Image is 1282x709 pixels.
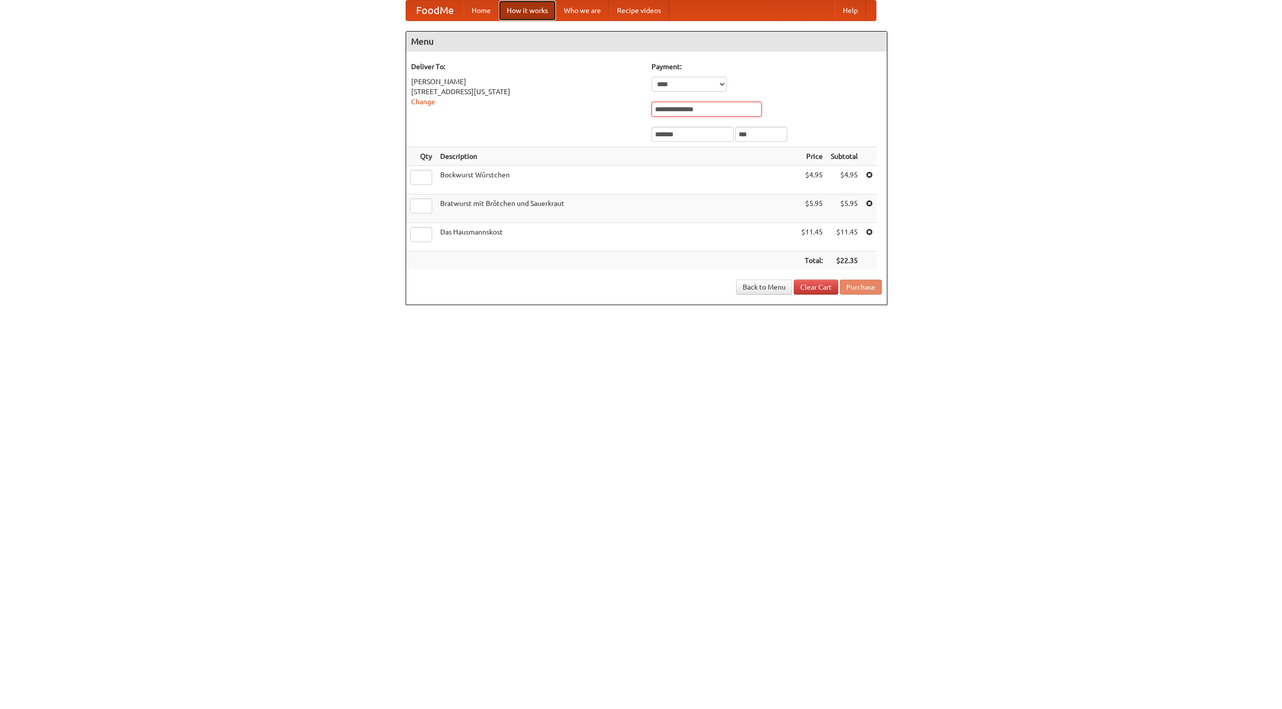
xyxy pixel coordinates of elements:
[652,62,882,72] h5: Payment:
[411,98,435,106] a: Change
[406,147,436,166] th: Qty
[736,280,792,295] a: Back to Menu
[794,280,838,295] a: Clear Cart
[840,280,882,295] button: Purchase
[835,1,866,21] a: Help
[556,1,609,21] a: Who we are
[406,1,464,21] a: FoodMe
[827,194,862,223] td: $5.95
[411,62,642,72] h5: Deliver To:
[436,166,797,194] td: Bockwurst Würstchen
[411,77,642,87] div: [PERSON_NAME]
[436,194,797,223] td: Bratwurst mit Brötchen und Sauerkraut
[464,1,499,21] a: Home
[797,252,827,270] th: Total:
[827,166,862,194] td: $4.95
[436,223,797,252] td: Das Hausmannskost
[797,166,827,194] td: $4.95
[406,32,887,52] h4: Menu
[827,252,862,270] th: $22.35
[827,223,862,252] td: $11.45
[436,147,797,166] th: Description
[499,1,556,21] a: How it works
[797,223,827,252] td: $11.45
[797,147,827,166] th: Price
[827,147,862,166] th: Subtotal
[609,1,669,21] a: Recipe videos
[411,87,642,97] div: [STREET_ADDRESS][US_STATE]
[797,194,827,223] td: $5.95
